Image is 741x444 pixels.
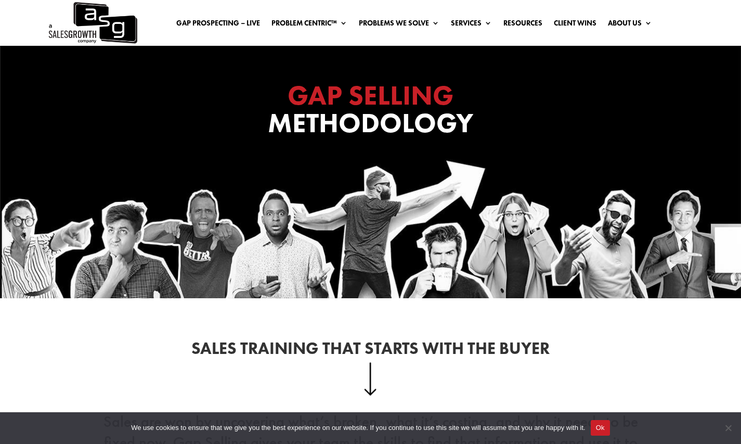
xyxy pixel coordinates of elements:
span: No [723,423,733,433]
h2: Sales Training That Starts With the Buyer [90,340,652,362]
span: GAP SELLING [288,78,453,113]
span: We use cookies to ensure that we give you the best experience on our website. If you continue to ... [131,423,585,433]
button: Ok [591,420,610,436]
h1: Methodology [163,82,579,142]
img: down-arrow [364,362,377,396]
